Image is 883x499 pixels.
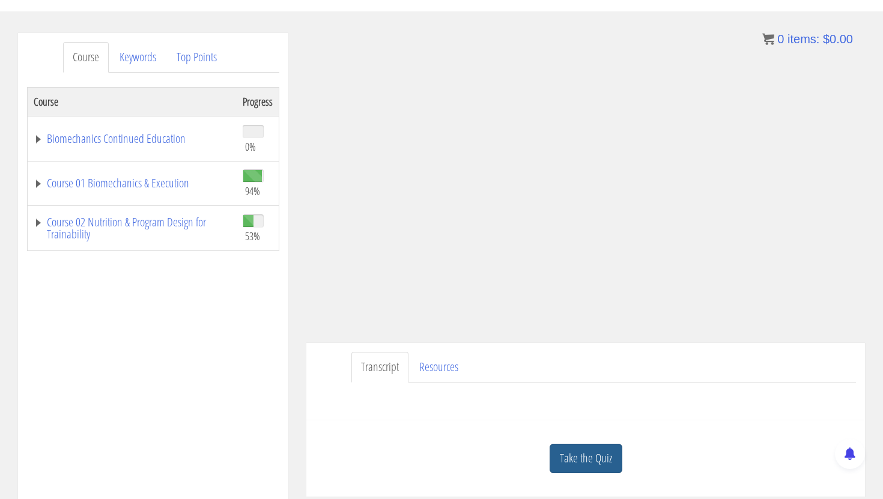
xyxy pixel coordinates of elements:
[550,444,622,473] a: Take the Quiz
[823,32,853,46] bdi: 0.00
[823,32,830,46] span: $
[237,87,279,116] th: Progress
[762,32,853,46] a: 0 items: $0.00
[777,32,784,46] span: 0
[34,133,231,145] a: Biomechanics Continued Education
[351,352,408,383] a: Transcript
[245,140,256,153] span: 0%
[167,42,226,73] a: Top Points
[34,216,231,240] a: Course 02 Nutrition & Program Design for Trainability
[28,87,237,116] th: Course
[63,42,109,73] a: Course
[410,352,468,383] a: Resources
[110,42,166,73] a: Keywords
[245,229,260,243] span: 53%
[34,177,231,189] a: Course 01 Biomechanics & Execution
[787,32,819,46] span: items:
[762,33,774,45] img: icon11.png
[245,184,260,198] span: 94%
